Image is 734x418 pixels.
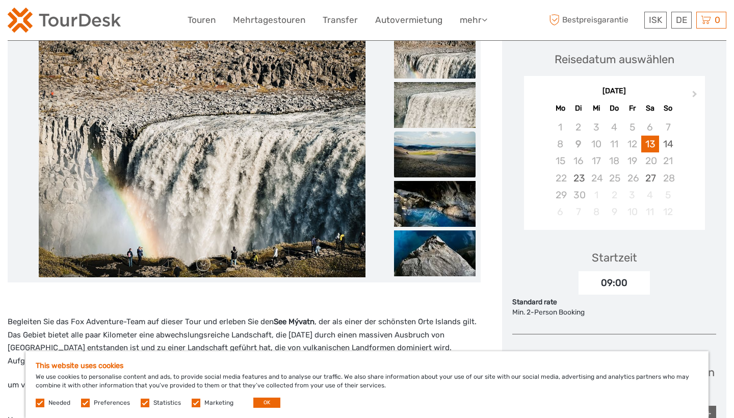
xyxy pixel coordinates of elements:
a: Transfer [323,13,358,28]
div: Not available Montag, 1. September 2025 [552,119,569,136]
div: Reisedatum auswählen [555,51,674,67]
div: Not available Mittwoch, 3. September 2025 [587,119,605,136]
div: Not available Montag, 8. September 2025 [552,136,569,152]
p: Begleiten Sie das Fox Adventure-Team auf dieser Tour und erleben Sie den , der als einer der schö... [8,316,481,368]
div: [DATE] [524,86,705,97]
div: Di [569,101,587,115]
div: Not available Freitag, 19. September 2025 [623,152,641,169]
div: Not available Samstag, 6. September 2025 [641,119,659,136]
div: Not available Sonntag, 5. Oktober 2025 [659,187,677,203]
div: 09:00 [579,271,650,295]
div: Not available Freitag, 10. Oktober 2025 [623,203,641,220]
div: Not available Donnerstag, 18. September 2025 [605,152,623,169]
div: Not available Donnerstag, 9. Oktober 2025 [605,203,623,220]
div: Choose Dienstag, 23. September 2025 [569,170,587,187]
label: Needed [48,399,70,407]
div: Not available Samstag, 4. Oktober 2025 [641,187,659,203]
div: Not available Samstag, 20. September 2025 [641,152,659,169]
a: Touren [188,13,216,28]
img: 938e153c01db45d8b6cfc5b526dd266a_slider_thumbnail.jpeg [394,230,476,276]
a: mehr [460,13,487,28]
div: Sa [641,101,659,115]
div: Mi [587,101,605,115]
strong: See Mývatn [274,317,314,326]
p: We're away right now. Please check back later! [14,18,115,26]
div: Not available Mittwoch, 1. Oktober 2025 [587,187,605,203]
div: Not available Montag, 15. September 2025 [552,152,569,169]
button: Open LiveChat chat widget [117,16,129,28]
div: So [659,101,677,115]
div: Not available Dienstag, 7. Oktober 2025 [569,203,587,220]
div: Not available Dienstag, 16. September 2025 [569,152,587,169]
img: 93476d1ad0bf431f9659b61722ebea1c_slider_thumbnail.jpeg [394,181,476,227]
div: Not available Donnerstag, 4. September 2025 [605,119,623,136]
div: Startzeit [592,250,637,266]
div: Fr [623,101,641,115]
h5: This website uses cookies [36,361,698,370]
div: Not available Samstag, 11. Oktober 2025 [641,203,659,220]
img: a20d0d73ba014838a43787b9bfac1880_main_slider.jpeg [39,33,365,277]
span: 0 [713,15,722,25]
label: Marketing [204,399,233,407]
div: Min. 2-Person Booking [512,307,716,318]
div: Not available Sonntag, 28. September 2025 [659,170,677,187]
div: Do [605,101,623,115]
a: Mehrtagestouren [233,13,305,28]
div: Not available Donnerstag, 11. September 2025 [605,136,623,152]
img: c0cb9670eee94af8a44e58b5faa2b6c9_slider_thumbnail.jpeg [394,82,476,128]
div: DE [671,12,692,29]
span: Bestpreisgarantie [547,12,642,29]
div: Not available Freitag, 26. September 2025 [623,170,641,187]
div: Not available Dienstag, 30. September 2025 [569,187,587,203]
button: OK [253,398,280,408]
div: Not available Mittwoch, 17. September 2025 [587,152,605,169]
div: Not available Mittwoch, 10. September 2025 [587,136,605,152]
span: ISK [649,15,662,25]
div: Standard rate [512,297,716,307]
div: Not available Sonntag, 7. September 2025 [659,119,677,136]
div: Not available Montag, 29. September 2025 [552,187,569,203]
div: Not available Montag, 6. Oktober 2025 [552,203,569,220]
label: Preferences [94,399,130,407]
div: Not available Donnerstag, 25. September 2025 [605,170,623,187]
img: c671bcc24559400289e8159ca4905457_slider_thumbnail.jpeg [394,132,476,177]
div: Not available Dienstag, 9. September 2025 [569,136,587,152]
div: Not available Mittwoch, 8. Oktober 2025 [587,203,605,220]
div: Choose Sonntag, 14. September 2025 [659,136,677,152]
img: 120-15d4194f-c635-41b9-a512-a3cb382bfb57_logo_small.png [8,8,121,33]
label: Statistics [153,399,181,407]
div: Not available Dienstag, 2. September 2025 [569,119,587,136]
div: Not available Freitag, 5. September 2025 [623,119,641,136]
div: Not available Montag, 22. September 2025 [552,170,569,187]
div: Not available Donnerstag, 2. Oktober 2025 [605,187,623,203]
div: Not available Freitag, 12. September 2025 [623,136,641,152]
div: Choose Samstag, 13. September 2025 [641,136,659,152]
div: Not available Mittwoch, 24. September 2025 [587,170,605,187]
div: Choose Samstag, 27. September 2025 [641,170,659,187]
div: month 2025-09 [527,119,701,220]
div: Not available Sonntag, 21. September 2025 [659,152,677,169]
div: Not available Freitag, 3. Oktober 2025 [623,187,641,203]
a: Autovermietung [375,13,442,28]
div: We use cookies to personalise content and ads, to provide social media features and to analyse ou... [25,351,709,418]
div: Mo [552,101,569,115]
img: a20d0d73ba014838a43787b9bfac1880_slider_thumbnail.jpeg [394,33,476,79]
button: Next Month [688,89,704,105]
div: Not available Sonntag, 12. Oktober 2025 [659,203,677,220]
